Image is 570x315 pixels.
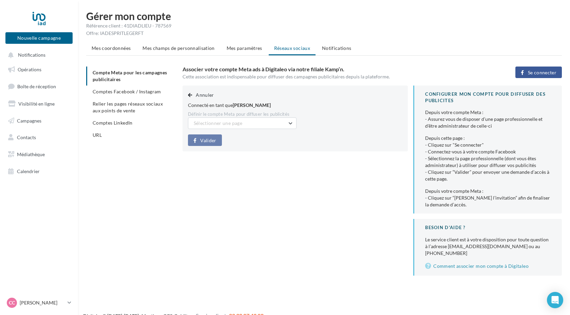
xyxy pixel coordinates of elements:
div: Open Intercom Messenger [547,292,563,308]
a: CC [PERSON_NAME] [5,296,73,309]
span: URL [93,132,102,138]
h1: Gérer mon compte [86,11,562,21]
a: Comment associer mon compte à Digitaleo [425,262,551,270]
span: [PERSON_NAME] [233,102,271,108]
span: Médiathèque [17,151,45,157]
a: Calendrier [4,164,74,179]
button: Valider [188,134,222,146]
span: Notifications [322,45,351,51]
div: Depuis votre compte Meta : - Cliquez sur “[PERSON_NAME] l’invitation” afin de finaliser la demand... [425,188,551,208]
span: Relier les pages réseaux sociaux aux points de vente [93,101,163,113]
span: Visibilité en ligne [18,101,55,107]
span: Mes coordonnées [92,45,131,51]
a: Visibilité en ligne [4,97,74,111]
span: Notifications [18,52,45,58]
span: Mes paramètres [227,45,262,51]
div: Offre: IADESPRITLEGERFT [86,30,562,37]
span: Mes champs de personnalisation [142,45,215,51]
span: Se connecter [528,70,556,75]
span: CC [9,299,15,306]
a: Contacts [4,130,74,145]
div: Connecté en tant que [188,102,403,109]
div: Référence client : 41DIADLIEU - 787569 [86,22,562,29]
button: Se connecter [515,67,562,78]
span: Sélectionner une page [194,120,242,126]
h3: Associer votre compte Meta ads à Digitaleo via notre filiale Kamp’n. [183,67,485,72]
div: Le service client est à votre disposition pour toute question à l’adresse [EMAIL_ADDRESS][DOMAIN_... [425,236,551,257]
button: Annuler [188,91,217,99]
button: Nouvelle campagne [5,32,73,44]
span: Annuler [196,92,214,98]
a: Médiathèque [4,147,74,162]
div: CONFIGURER MON COMPTE POUR DIFFUSER DES PUBLICITES [425,91,551,104]
div: BESOIN D'AIDE ? [425,224,551,231]
a: Boîte de réception [4,79,74,94]
a: Opérations [4,62,74,77]
span: Opérations [18,67,41,72]
span: Valider [200,138,216,143]
a: Campagnes [4,114,74,128]
span: Boîte de réception [17,84,56,89]
p: [PERSON_NAME] [20,299,65,306]
div: Depuis votre compte Meta : - Assurez vous de disposer d’une page professionnelle et d'être admini... [425,109,551,129]
span: Campagnes [17,117,41,123]
span: Comptes Facebook / Instagram [93,89,161,94]
div: Cette association est indispensable pour diffuser des campagnes publicitaires depuis la plateforme. [183,73,485,80]
button: Sélectionner une page [188,117,297,129]
span: Calendrier [17,168,40,174]
span: Comptes LinkedIn [93,120,133,126]
span: Contacts [17,134,36,140]
div: Définir le compte Meta pour diffuser les publicités [188,111,403,117]
div: Depuis cette page : - Cliquez sur "Se connecter" - Connectez-vous à votre compte Facebook - Sélec... [425,135,551,182]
